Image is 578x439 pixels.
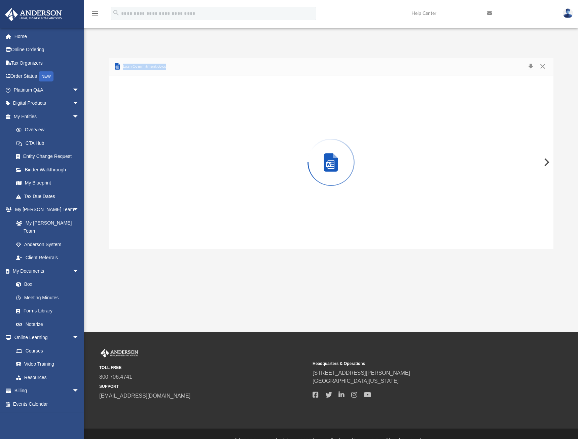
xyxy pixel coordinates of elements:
[313,378,399,384] a: [GEOGRAPHIC_DATA][US_STATE]
[9,123,89,137] a: Overview
[99,374,132,380] a: 800.706.4741
[99,365,308,371] small: TOLL FREE
[9,176,86,190] a: My Blueprint
[9,371,86,384] a: Resources
[313,361,521,367] small: Headquarters & Operations
[91,9,99,18] i: menu
[9,238,86,251] a: Anderson System
[72,97,86,110] span: arrow_drop_down
[9,136,89,150] a: CTA Hub
[72,203,86,217] span: arrow_drop_down
[109,58,553,249] div: Preview
[72,384,86,398] span: arrow_drop_down
[99,383,308,390] small: SUPPORT
[5,203,86,216] a: My [PERSON_NAME] Teamarrow_drop_down
[39,71,53,81] div: NEW
[9,317,86,331] a: Notarize
[9,358,82,371] a: Video Training
[5,110,89,123] a: My Entitiesarrow_drop_down
[5,56,89,70] a: Tax Organizers
[3,8,64,21] img: Anderson Advisors Platinum Portal
[5,70,89,83] a: Order StatusNEW
[563,8,573,18] img: User Pic
[72,110,86,124] span: arrow_drop_down
[91,13,99,18] a: menu
[99,393,190,399] a: [EMAIL_ADDRESS][DOMAIN_NAME]
[5,384,89,398] a: Billingarrow_drop_down
[313,370,410,376] a: [STREET_ADDRESS][PERSON_NAME]
[9,190,89,203] a: Tax Due Dates
[72,331,86,345] span: arrow_drop_down
[5,30,89,43] a: Home
[525,62,537,71] button: Download
[112,9,120,16] i: search
[121,64,166,70] span: Loan Commitment.docx
[9,278,82,291] a: Box
[99,349,140,358] img: Anderson Advisors Platinum Portal
[9,150,89,163] a: Entity Change Request
[537,62,549,71] button: Close
[72,83,86,97] span: arrow_drop_down
[5,264,86,278] a: My Documentsarrow_drop_down
[5,97,89,110] a: Digital Productsarrow_drop_down
[9,163,89,176] a: Binder Walkthrough
[539,153,553,172] button: Next File
[9,216,82,238] a: My [PERSON_NAME] Team
[5,331,86,344] a: Online Learningarrow_drop_down
[9,291,86,304] a: Meeting Minutes
[9,304,82,318] a: Forms Library
[72,264,86,278] span: arrow_drop_down
[5,397,89,411] a: Events Calendar
[9,344,86,358] a: Courses
[5,43,89,57] a: Online Ordering
[5,83,89,97] a: Platinum Q&Aarrow_drop_down
[9,251,86,265] a: Client Referrals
